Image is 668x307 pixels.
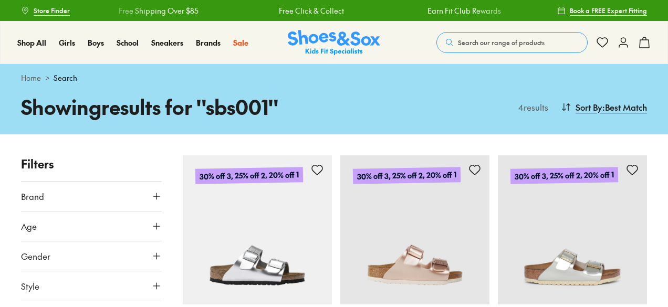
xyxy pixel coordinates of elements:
[427,5,501,16] a: Earn Fit Club Rewards
[21,190,44,203] span: Brand
[119,5,199,16] a: Free Shipping Over $85
[88,37,104,48] a: Boys
[557,1,647,20] a: Book a FREE Expert Fitting
[21,280,39,292] span: Style
[195,167,303,184] p: 30% off 3, 25% off 2, 20% off 1
[510,167,618,184] p: 30% off 3, 25% off 2, 20% off 1
[458,38,545,47] span: Search our range of products
[17,37,46,48] a: Shop All
[21,271,162,301] button: Style
[151,37,183,48] a: Sneakers
[59,37,75,48] a: Girls
[21,1,70,20] a: Store Finder
[21,220,37,232] span: Age
[353,167,461,184] p: 30% off 3, 25% off 2, 20% off 1
[570,6,647,15] span: Book a FREE Expert Fitting
[183,155,332,304] a: 30% off 3, 25% off 2, 20% off 1
[21,182,162,211] button: Brand
[21,155,162,173] p: Filters
[34,6,70,15] span: Store Finder
[21,241,162,271] button: Gender
[21,72,647,83] div: >
[288,30,380,56] img: SNS_Logo_Responsive.svg
[117,37,139,48] a: School
[21,250,50,262] span: Gender
[514,101,548,113] p: 4 results
[288,30,380,56] a: Shoes & Sox
[340,155,489,304] a: 30% off 3, 25% off 2, 20% off 1
[233,37,248,48] a: Sale
[21,72,41,83] a: Home
[54,72,77,83] span: Search
[576,101,602,113] span: Sort By
[196,37,221,48] a: Brands
[279,5,344,16] a: Free Click & Collect
[21,211,162,241] button: Age
[602,101,647,113] span: : Best Match
[498,155,647,304] a: 30% off 3, 25% off 2, 20% off 1
[561,96,647,119] button: Sort By:Best Match
[436,32,588,53] button: Search our range of products
[21,92,334,122] h1: Showing results for " sbs001 "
